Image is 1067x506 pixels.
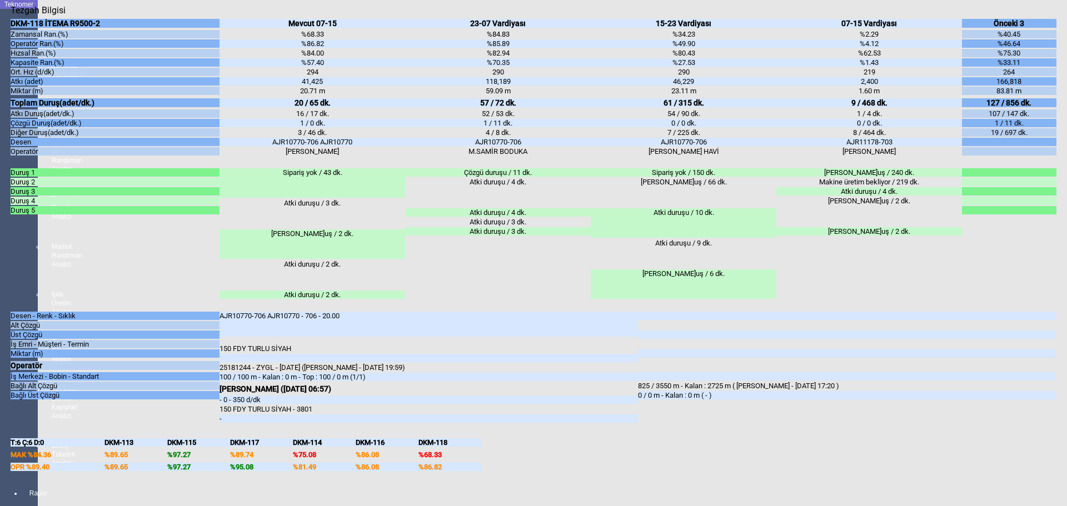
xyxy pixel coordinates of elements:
div: %86.08 [356,463,418,471]
div: [PERSON_NAME]uş / 2 dk. [776,197,962,226]
div: 0 / 0 m - Kalan : 0 m ( - ) [638,391,1056,399]
div: Atki duruşu / 2 dk. [220,260,405,289]
div: %70.35 [405,58,591,67]
div: 1.60 m [776,87,962,95]
div: Duruş 2 [11,178,220,186]
div: Atki duruşu / 4 dk. [405,178,591,207]
div: 23.11 m [591,87,776,95]
div: 20.71 m [220,87,405,95]
div: - 0 - 350 d/dk [220,395,638,404]
div: AJR10770-706 [405,138,591,146]
div: Atki duruşu / 3 dk. [405,227,591,236]
div: DKM-117 [230,438,293,447]
div: Önceki 3 [962,19,1056,28]
div: İş Merkezi - Bobin - Standart [11,372,220,380]
div: - [220,414,638,423]
div: %81.49 [293,463,356,471]
div: Operatör Ran.(%) [11,39,220,48]
div: %4.12 [776,39,962,48]
div: 9 / 468 dk. [776,98,962,107]
div: 4 / 8 dk. [405,128,591,137]
div: 127 / 856 dk. [962,98,1056,107]
div: M.SAMİR BODUKA [405,147,591,156]
div: %95.08 [230,463,293,471]
div: [PERSON_NAME] [220,147,405,156]
div: Zamansal Ran.(%) [11,30,220,38]
div: 8 / 464 dk. [776,128,962,137]
div: 23-07 Vardiyası [405,19,591,28]
div: %86.82 [220,39,405,48]
div: Miktar (m) [11,87,220,95]
div: 59.09 m [405,87,591,95]
div: %97.27 [167,450,230,459]
div: 107 / 147 dk. [962,109,1056,118]
div: 166,818 [962,77,1056,86]
div: MAK %84.36 [11,450,104,459]
div: %33.11 [962,58,1056,67]
div: Atki duruşu / 3 dk. [220,199,405,228]
div: Duruş 3 [11,187,220,196]
div: %89.65 [104,450,167,459]
div: %86.82 [418,463,481,471]
div: Ort. Hız (d/dk) [11,68,220,76]
div: Atki duruşu / 9 dk. [591,239,776,268]
div: [PERSON_NAME]uş / 66 dk. [591,178,776,207]
div: Makine üretim bekliyor / 219 dk. [776,178,962,186]
div: 290 [405,68,591,76]
div: 100 / 100 m - Kalan : 0 m - Top : 100 / 0 m (1/1) [220,373,638,381]
div: 1 / 11 dk. [405,119,591,127]
div: 41,425 [220,77,405,86]
div: 57 / 72 dk. [405,98,591,107]
div: Bağlı Üst Çözgü [11,391,220,399]
div: 1 / 4 dk. [776,109,962,118]
div: 52 / 53 dk. [405,109,591,118]
div: %75.30 [962,49,1056,57]
div: Mevcut 07-15 [220,19,405,28]
div: 0 / 0 dk. [591,119,776,127]
div: %57.40 [220,58,405,67]
div: 1 / 11 dk. [962,119,1056,127]
div: 150 FDY TURLU SİYAH - 3801 [220,405,638,413]
div: %49.90 [591,39,776,48]
div: 15-23 Vardiyası [591,19,776,28]
div: Çözgü duruşu / 11 dk. [405,168,591,177]
div: Desen - Renk - Sıklık [11,312,220,320]
div: DKM-114 [293,438,356,447]
div: Toplam Duruş(adet/dk.) [11,98,220,107]
div: %40.45 [962,30,1056,38]
div: 118,189 [405,77,591,86]
div: %84.00 [220,49,405,57]
div: DKM-115 [167,438,230,447]
div: [PERSON_NAME]uş / 6 dk. [591,269,776,299]
div: Operatör [11,147,220,156]
div: Hızsal Ran.(%) [11,49,220,57]
div: 290 [591,68,776,76]
div: 19 / 697 dk. [962,128,1056,137]
div: 20 / 65 dk. [220,98,405,107]
div: %97.27 [167,463,230,471]
div: %1.43 [776,58,962,67]
div: İş Emri - Müşteri - Termin [11,340,220,348]
div: %27.53 [591,58,776,67]
div: Atki duruşu / 3 dk. [405,218,591,226]
div: AJR10770-706 [591,138,776,146]
div: %82.94 [405,49,591,57]
div: 25181244 - ZYGL - [DATE] ([PERSON_NAME] - [DATE] 19:59) [220,363,638,372]
div: [PERSON_NAME] HAVİ [591,147,776,156]
div: %2.29 [776,30,962,38]
div: 1 / 0 dk. [220,119,405,127]
div: 61 / 315 dk. [591,98,776,107]
div: AJR10770-706 AJR10770 [220,138,405,146]
div: Kapasite Ran.(%) [11,58,220,67]
div: %34.23 [591,30,776,38]
div: Atki duruşu / 2 dk. [220,290,405,299]
div: %68.33 [418,450,481,459]
div: 825 / 3550 m - Kalan : 2725 m ( [PERSON_NAME] - [DATE] 17:20 ) [638,382,1056,390]
div: 294 [220,68,405,76]
div: %75.08 [293,450,356,459]
div: %89.74 [230,450,293,459]
div: Atkı (adet) [11,77,220,86]
div: 150 FDY TURLU SİYAH [220,344,638,353]
div: %85.89 [405,39,591,48]
div: DKM-116 [356,438,418,447]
